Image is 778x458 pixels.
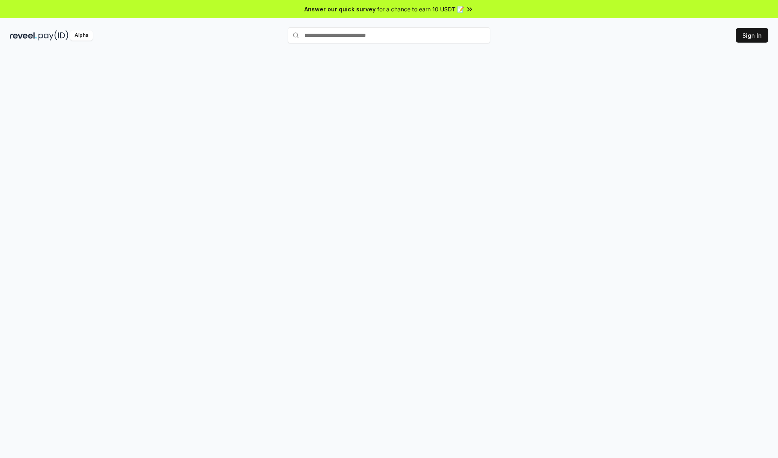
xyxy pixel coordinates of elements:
div: Alpha [70,30,93,41]
span: for a chance to earn 10 USDT 📝 [377,5,464,13]
button: Sign In [736,28,768,43]
span: Answer our quick survey [304,5,376,13]
img: reveel_dark [10,30,37,41]
img: pay_id [38,30,68,41]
